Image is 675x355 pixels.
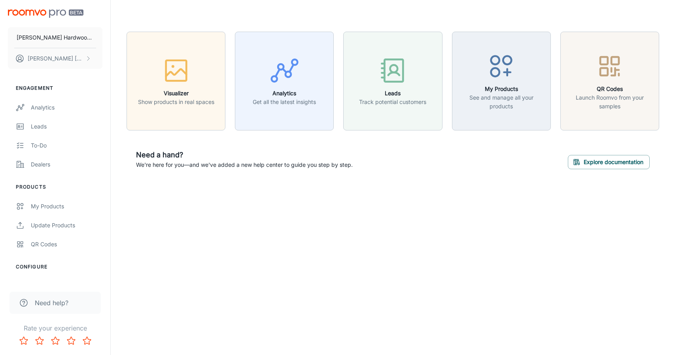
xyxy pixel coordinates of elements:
[235,32,334,130] button: AnalyticsGet all the latest insights
[8,48,102,69] button: [PERSON_NAME] [PERSON_NAME]
[136,149,353,161] h6: Need a hand?
[138,89,214,98] h6: Visualizer
[568,158,650,166] a: Explore documentation
[359,98,426,106] p: Track potential customers
[253,98,316,106] p: Get all the latest insights
[253,89,316,98] h6: Analytics
[136,161,353,169] p: We're here for you—and we've added a new help center to guide you step by step.
[452,32,551,130] button: My ProductsSee and manage all your products
[31,202,102,211] div: My Products
[560,32,659,130] button: QR CodesLaunch Roomvo from your samples
[359,89,426,98] h6: Leads
[565,93,654,111] p: Launch Roomvo from your samples
[31,122,102,131] div: Leads
[452,76,551,84] a: My ProductsSee and manage all your products
[8,27,102,48] button: [PERSON_NAME] Hardwood Flooring
[560,76,659,84] a: QR CodesLaunch Roomvo from your samples
[138,98,214,106] p: Show products in real spaces
[343,76,442,84] a: LeadsTrack potential customers
[457,85,546,93] h6: My Products
[8,9,83,18] img: Roomvo PRO Beta
[457,93,546,111] p: See and manage all your products
[31,160,102,169] div: Dealers
[127,32,225,130] button: VisualizerShow products in real spaces
[31,103,102,112] div: Analytics
[28,54,83,63] p: [PERSON_NAME] [PERSON_NAME]
[565,85,654,93] h6: QR Codes
[17,33,94,42] p: [PERSON_NAME] Hardwood Flooring
[343,32,442,130] button: LeadsTrack potential customers
[31,141,102,150] div: To-do
[568,155,650,169] button: Explore documentation
[235,76,334,84] a: AnalyticsGet all the latest insights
